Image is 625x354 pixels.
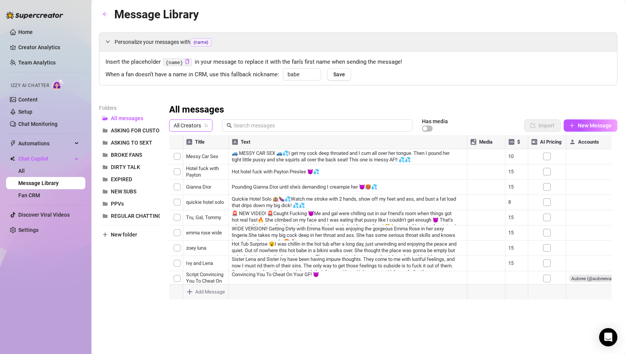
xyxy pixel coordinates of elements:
span: Chat Copilot [18,153,72,165]
span: REGULAR CHATTING [111,213,162,219]
span: folder [102,140,108,145]
span: folder [102,164,108,170]
button: DIRTY TALK [99,161,160,173]
span: Insert the placeholder in your message to replace it with the fan’s first name when sending the m... [105,58,611,67]
button: New Message [564,119,617,132]
button: REGULAR CHATTING [99,210,160,222]
span: All messages [111,115,143,121]
h3: All messages [169,104,224,116]
a: Discover Viral Videos [18,212,70,218]
span: NEW SUBS [111,188,136,195]
button: Save [327,68,351,80]
span: copy [185,59,190,64]
button: ASKING TO SEXT [99,137,160,149]
button: Import [524,119,561,132]
span: DIRTY TALK [111,164,140,170]
button: ASKING FOR CUSTOMS [99,124,160,137]
article: Has media [422,119,448,124]
button: NEW SUBS [99,185,160,198]
button: EXPIRED [99,173,160,185]
button: New folder [99,228,160,241]
a: Message Library [18,180,59,186]
article: Message Library [114,5,199,23]
img: logo-BBDzfeDw.svg [6,11,63,19]
a: Team Analytics [18,60,56,66]
span: When a fan doesn’t have a name in CRM, use this fallback nickname: [105,70,279,79]
span: folder [102,213,108,219]
a: Fan CRM [18,192,40,198]
span: folder [102,189,108,194]
button: Click to Copy [185,59,190,65]
span: expanded [105,39,110,44]
button: All messages [99,112,160,124]
span: ASKING FOR CUSTOMS [111,127,167,134]
span: folder-open [102,116,108,121]
span: Izzy AI Chatter [11,82,49,89]
span: EXPIRED [111,176,132,182]
a: Creator Analytics [18,41,79,53]
a: Setup [18,109,32,115]
a: Settings [18,227,38,233]
span: folder [102,152,108,158]
span: team [204,123,208,128]
span: ASKING TO SEXT [111,140,152,146]
a: Content [18,97,38,103]
a: All [18,168,25,174]
span: search [227,123,232,128]
span: {name} [190,38,211,47]
span: folder [102,128,108,133]
code: {name} [163,58,192,66]
span: New Message [578,122,612,129]
span: Save [333,71,345,77]
span: plus [569,123,575,128]
span: folder [102,177,108,182]
a: Chat Monitoring [18,121,58,127]
a: Home [18,29,33,35]
img: AI Chatter [52,79,64,90]
span: BROKE FANS [111,152,142,158]
span: folder [102,201,108,206]
span: Automations [18,137,72,150]
span: New folder [111,232,137,238]
article: Folders [99,104,160,112]
span: PPVs [111,201,124,207]
span: plus [102,232,108,237]
span: arrow-left [102,11,108,17]
button: PPVs [99,198,160,210]
button: BROKE FANS [99,149,160,161]
span: thunderbolt [10,140,16,146]
div: Open Intercom Messenger [599,328,617,346]
input: Search messages [233,121,408,130]
span: All Creators [174,120,208,131]
img: Chat Copilot [10,156,15,161]
span: Personalize your messages with [115,38,611,47]
div: Personalize your messages with{name} [99,33,617,51]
